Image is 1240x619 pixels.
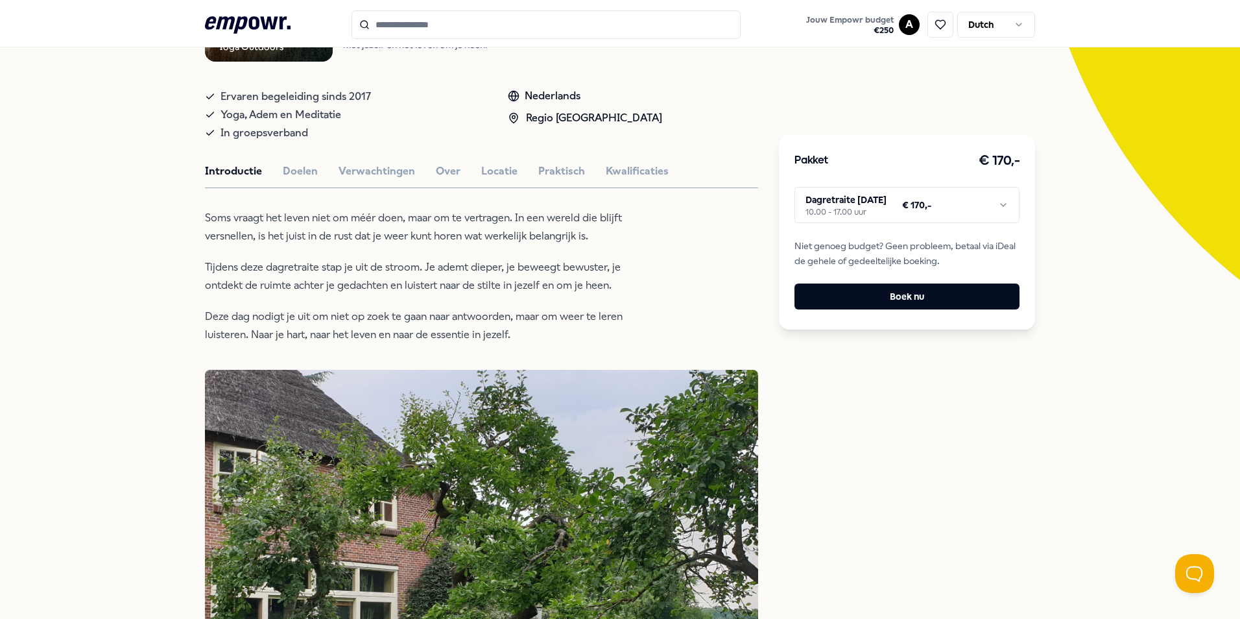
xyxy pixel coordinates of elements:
button: Kwalificaties [606,163,669,180]
span: Jouw Empowr budget [806,15,894,25]
input: Search for products, categories or subcategories [352,10,741,39]
span: In groepsverband [221,124,308,142]
button: Over [436,163,460,180]
button: A [899,14,920,35]
span: Ervaren begeleiding sinds 2017 [221,88,371,106]
button: Locatie [481,163,518,180]
iframe: Help Scout Beacon - Open [1175,554,1214,593]
span: Niet genoeg budget? Geen probleem, betaal via iDeal de gehele of gedeeltelijke boeking. [794,239,1019,268]
div: Regio [GEOGRAPHIC_DATA] [508,110,662,127]
button: Boek nu [794,284,1019,309]
button: Introductie [205,163,262,180]
a: Jouw Empowr budget€250 [801,11,899,38]
p: Tijdens deze dagretraite stap je uit de stroom. Je ademt dieper, je beweegt bewuster, je ontdekt ... [205,258,626,295]
button: Doelen [283,163,318,180]
span: € 250 [806,25,894,36]
span: Yoga, Adem en Meditatie [221,106,341,124]
button: Verwachtingen [339,163,415,180]
button: Jouw Empowr budget€250 [804,12,896,38]
p: Deze dag nodigt je uit om niet op zoek te gaan naar antwoorden, maar om weer te leren luisteren. ... [205,308,626,344]
p: Soms vraagt het leven niet om méér doen, maar om te vertragen. In een wereld die blijft versnelle... [205,209,626,245]
div: Nederlands [508,88,662,104]
h3: € 170,- [979,151,1020,171]
button: Praktisch [538,163,585,180]
h3: Pakket [794,152,828,169]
